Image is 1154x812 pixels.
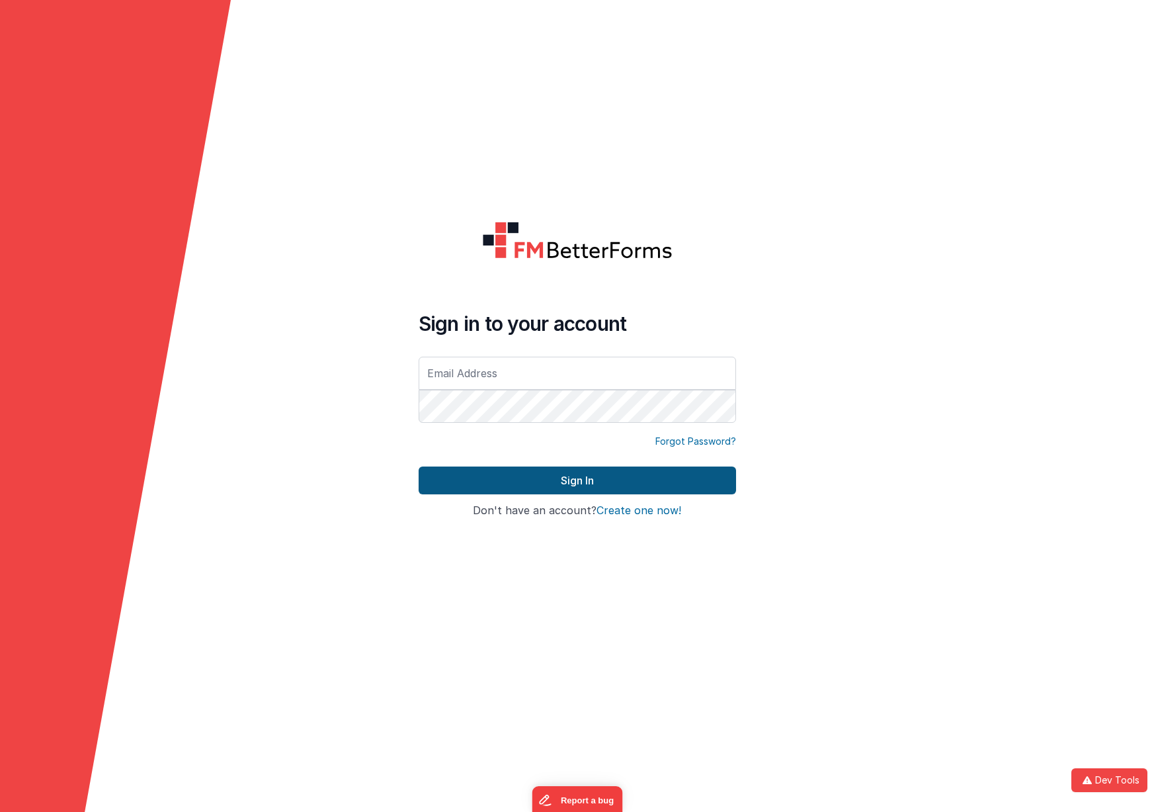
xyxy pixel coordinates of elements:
[419,467,736,494] button: Sign In
[597,505,681,517] button: Create one now!
[419,357,736,390] input: Email Address
[419,505,736,517] h4: Don't have an account?
[419,312,736,336] h4: Sign in to your account
[1071,768,1147,792] button: Dev Tools
[655,435,736,448] a: Forgot Password?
